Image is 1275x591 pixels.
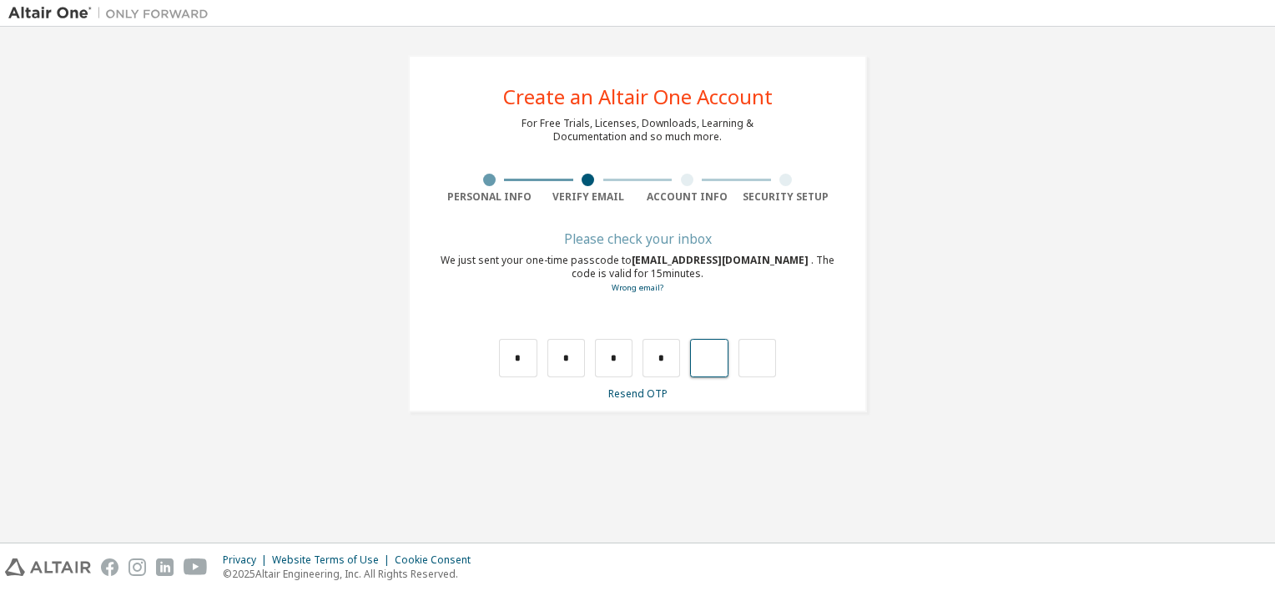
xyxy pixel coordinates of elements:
[612,282,663,293] a: Go back to the registration form
[440,254,835,295] div: We just sent your one-time passcode to . The code is valid for 15 minutes.
[272,553,395,567] div: Website Terms of Use
[522,117,753,144] div: For Free Trials, Licenses, Downloads, Learning & Documentation and so much more.
[101,558,118,576] img: facebook.svg
[440,234,835,244] div: Please check your inbox
[156,558,174,576] img: linkedin.svg
[184,558,208,576] img: youtube.svg
[632,253,811,267] span: [EMAIL_ADDRESS][DOMAIN_NAME]
[395,553,481,567] div: Cookie Consent
[503,87,773,107] div: Create an Altair One Account
[608,386,668,401] a: Resend OTP
[737,190,836,204] div: Security Setup
[539,190,638,204] div: Verify Email
[440,190,539,204] div: Personal Info
[223,567,481,581] p: © 2025 Altair Engineering, Inc. All Rights Reserved.
[5,558,91,576] img: altair_logo.svg
[223,553,272,567] div: Privacy
[129,558,146,576] img: instagram.svg
[8,5,217,22] img: Altair One
[637,190,737,204] div: Account Info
